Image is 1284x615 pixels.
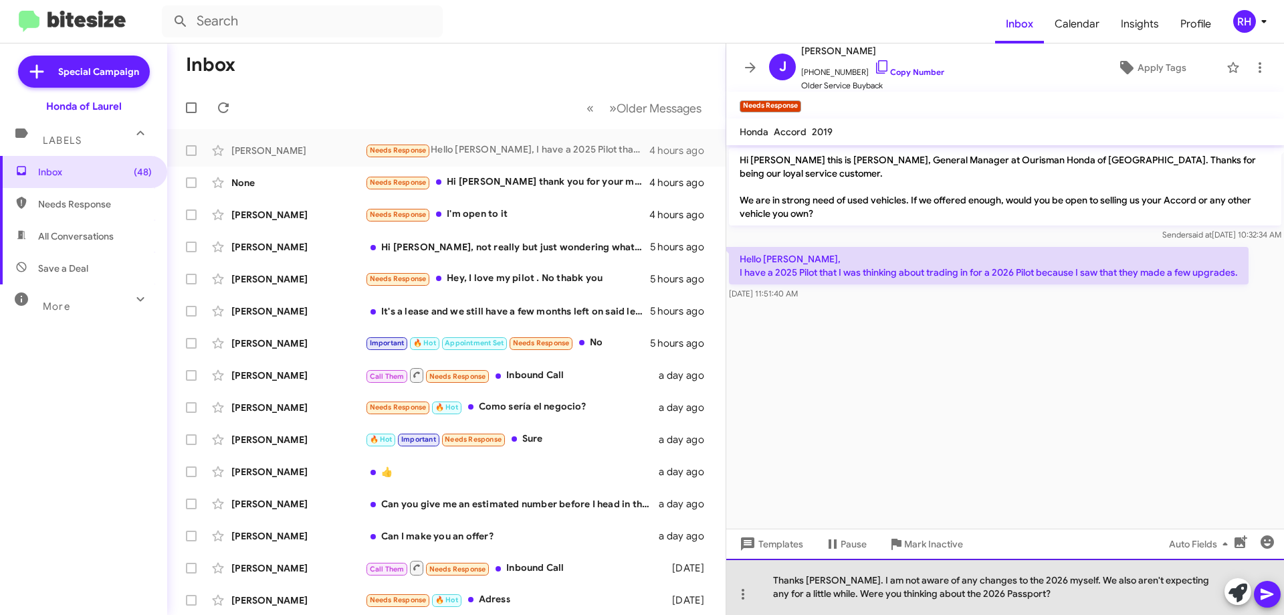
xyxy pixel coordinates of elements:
[659,369,715,382] div: a day ago
[801,59,944,79] span: [PHONE_NUMBER]
[729,148,1281,226] p: Hi [PERSON_NAME] this is [PERSON_NAME], General Manager at Ourisman Honda of [GEOGRAPHIC_DATA]. T...
[1138,56,1186,80] span: Apply Tags
[740,126,768,138] span: Honda
[659,433,715,446] div: a day ago
[1044,5,1110,43] span: Calendar
[601,94,710,122] button: Next
[659,465,715,478] div: a day ago
[877,532,974,556] button: Mark Inactive
[365,143,649,158] div: Hello [PERSON_NAME], I have a 2025 Pilot that I was thinking about trading in for a 2026 Pilot be...
[38,165,152,179] span: Inbox
[231,401,365,414] div: [PERSON_NAME]
[814,532,877,556] button: Pause
[46,100,122,113] div: Honda of Laurel
[779,56,786,78] span: J
[365,240,650,254] div: Hi [PERSON_NAME], not really but just wondering what you guys offered?
[231,497,365,511] div: [PERSON_NAME]
[1162,230,1281,240] span: Sender [DATE] 10:32:34 AM
[231,369,365,382] div: [PERSON_NAME]
[650,337,715,350] div: 5 hours ago
[995,5,1044,43] a: Inbox
[365,271,650,286] div: Hey, I love my pilot . No thabk you
[365,400,659,415] div: Como sería el negocio?
[904,532,963,556] span: Mark Inactive
[365,465,659,478] div: 👍
[729,288,798,298] span: [DATE] 11:51:40 AM
[579,94,710,122] nav: Page navigation example
[1222,10,1269,33] button: RH
[231,240,365,254] div: [PERSON_NAME]
[370,596,427,604] span: Needs Response
[801,43,944,59] span: [PERSON_NAME]
[231,144,365,157] div: [PERSON_NAME]
[231,465,365,478] div: [PERSON_NAME]
[370,274,427,283] span: Needs Response
[649,144,715,157] div: 4 hours ago
[401,435,436,444] span: Important
[659,401,715,414] div: a day ago
[365,335,650,351] div: No
[726,532,814,556] button: Templates
[729,247,1249,284] p: Hello [PERSON_NAME], I have a 2025 Pilot that I was thinking about trading in for a 2026 Pilot be...
[650,272,715,286] div: 5 hours ago
[365,592,665,608] div: Adress
[737,532,803,556] span: Templates
[370,565,405,574] span: Call Them
[801,79,944,92] span: Older Service Buyback
[231,433,365,446] div: [PERSON_NAME]
[370,339,405,347] span: Important
[365,497,659,511] div: Can you give me an estimated number before I head in there?
[609,100,617,116] span: »
[162,5,443,37] input: Search
[1110,5,1170,43] a: Insights
[1188,230,1212,240] span: said at
[365,367,659,383] div: Inbound Call
[812,126,833,138] span: 2019
[429,565,486,574] span: Needs Response
[370,372,405,381] span: Call Them
[231,208,365,222] div: [PERSON_NAME]
[18,56,150,88] a: Special Campaign
[43,135,82,147] span: Labels
[370,210,427,219] span: Needs Response
[231,529,365,543] div: [PERSON_NAME]
[650,240,715,254] div: 5 hours ago
[186,54,235,76] h1: Inbox
[231,337,365,350] div: [PERSON_NAME]
[650,304,715,318] div: 5 hours ago
[445,339,504,347] span: Appointment Set
[38,197,152,211] span: Needs Response
[365,559,665,576] div: Inbound Call
[231,272,365,286] div: [PERSON_NAME]
[726,559,1284,615] div: Thanks [PERSON_NAME]. I am not aware of any changes to the 2026 myself. We also aren't expecting ...
[365,529,659,543] div: Can I make you an offer?
[370,403,427,412] span: Needs Response
[513,339,570,347] span: Needs Response
[740,100,801,112] small: Needs Response
[413,339,436,347] span: 🔥 Hot
[435,596,458,604] span: 🔥 Hot
[58,65,139,78] span: Special Campaign
[1169,532,1233,556] span: Auto Fields
[370,178,427,187] span: Needs Response
[370,146,427,155] span: Needs Response
[365,304,650,318] div: It's a lease and we still have a few months left on said lease
[578,94,602,122] button: Previous
[370,435,393,444] span: 🔥 Hot
[659,529,715,543] div: a day ago
[231,594,365,607] div: [PERSON_NAME]
[1170,5,1222,43] a: Profile
[774,126,807,138] span: Accord
[429,372,486,381] span: Needs Response
[231,561,365,575] div: [PERSON_NAME]
[365,175,649,190] div: Hi [PERSON_NAME] thank you for your message. What would you be willing to offer me for my 2000?Li...
[365,207,649,222] div: I'm open to it
[1158,532,1244,556] button: Auto Fields
[649,176,715,189] div: 4 hours ago
[659,497,715,511] div: a day ago
[134,165,152,179] span: (48)
[874,67,944,77] a: Copy Number
[617,101,702,116] span: Older Messages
